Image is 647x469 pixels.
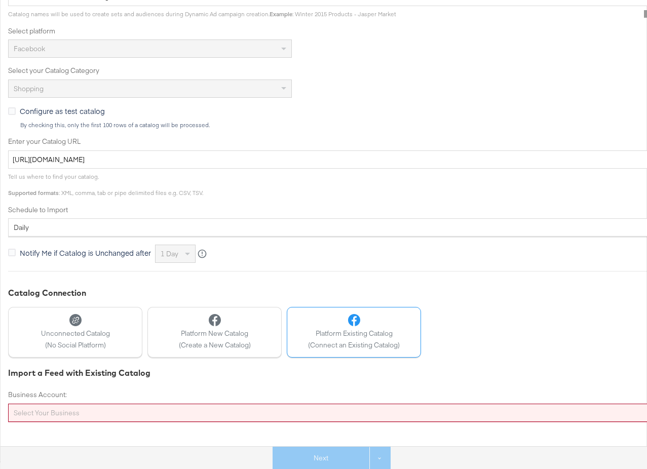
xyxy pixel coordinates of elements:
[308,329,400,338] span: Platform Existing Catalog
[179,340,251,350] span: (Create a New Catalog)
[8,173,203,197] span: Tell us where to find your catalog. : XML, comma, tab or pipe delimited files e.g. CSV, TSV.
[14,223,29,232] span: daily
[287,307,421,358] button: Platform Existing Catalog(Connect an Existing Catalog)
[161,249,178,258] span: 1 day
[41,340,110,350] span: (No Social Platform)
[14,44,45,53] span: Facebook
[14,84,44,93] span: Shopping
[20,248,151,258] span: Notify Me if Catalog is Unchanged after
[8,189,59,197] strong: Supported formats
[270,10,292,18] strong: Example
[147,307,282,358] button: Platform New Catalog(Create a New Catalog)
[41,329,110,338] span: Unconnected Catalog
[308,340,400,350] span: (Connect an Existing Catalog)
[179,329,251,338] span: Platform New Catalog
[8,307,142,358] button: Unconnected Catalog(No Social Platform)
[8,10,396,18] span: Catalog names will be used to create sets and audiences during Dynamic Ad campaign creation. : Wi...
[20,106,105,116] span: Configure as test catalog
[8,368,150,378] span: Import a Feed with Existing Catalog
